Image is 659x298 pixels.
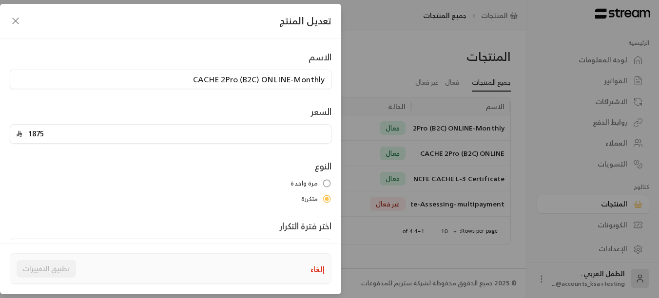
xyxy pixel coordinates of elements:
[291,179,318,188] span: مرة واحدة
[279,219,331,233] label: اختر فترة التكرار
[310,264,325,274] button: إلغاء
[10,239,331,258] button: شهري
[10,70,331,89] input: أدخل اسم المنتج
[309,50,331,64] label: الاسم
[310,105,331,118] label: السعر
[314,159,331,173] label: النوع
[279,12,331,29] span: تعديل المنتج
[301,194,318,204] span: متكررة
[22,125,325,143] input: أدخل سعر المنتج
